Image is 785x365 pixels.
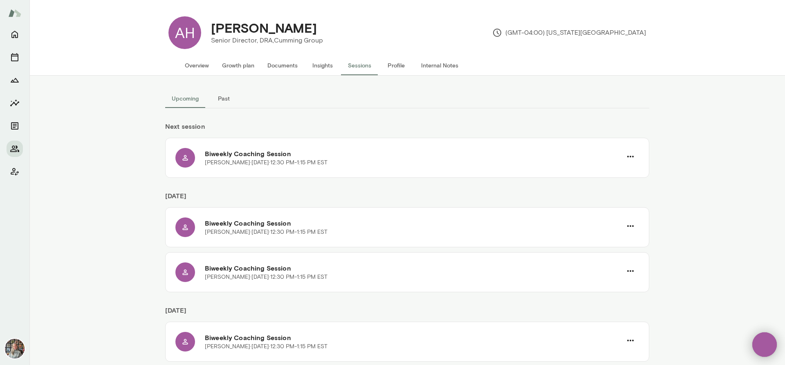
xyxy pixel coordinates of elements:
h4: [PERSON_NAME] [211,20,317,36]
button: Overview [178,56,215,75]
h6: Next session [165,121,649,138]
h6: Biweekly Coaching Session [205,149,622,159]
button: Insights [304,56,341,75]
img: Tricia Maggio [5,339,25,358]
button: Members [7,141,23,157]
button: Growth plan [215,56,261,75]
p: Senior Director, DRA, Cumming Group [211,36,323,45]
button: Documents [261,56,304,75]
div: basic tabs example [165,89,649,108]
h6: [DATE] [165,191,649,207]
p: [PERSON_NAME] · [DATE] · 12:30 PM-1:15 PM EST [205,159,327,167]
p: (GMT-04:00) [US_STATE][GEOGRAPHIC_DATA] [492,28,646,38]
p: [PERSON_NAME] · [DATE] · 12:30 PM-1:15 PM EST [205,228,327,236]
button: Past [205,89,242,108]
div: AH [168,16,201,49]
button: Home [7,26,23,43]
h6: Biweekly Coaching Session [205,263,622,273]
button: Insights [7,95,23,111]
button: Sessions [7,49,23,65]
button: Internal Notes [415,56,465,75]
button: Upcoming [165,89,205,108]
button: Client app [7,163,23,180]
h6: Biweekly Coaching Session [205,333,622,343]
button: Profile [378,56,415,75]
img: Mento [8,5,21,21]
p: [PERSON_NAME] · [DATE] · 12:30 PM-1:15 PM EST [205,343,327,351]
button: Documents [7,118,23,134]
p: [PERSON_NAME] · [DATE] · 12:30 PM-1:15 PM EST [205,273,327,281]
h6: Biweekly Coaching Session [205,218,622,228]
button: Sessions [341,56,378,75]
button: Growth Plan [7,72,23,88]
h6: [DATE] [165,305,649,322]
